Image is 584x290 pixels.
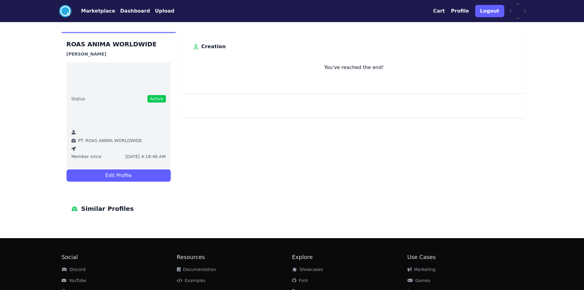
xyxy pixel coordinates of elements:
a: Dashboard [115,7,150,15]
button: Dashboard [120,7,150,15]
button: Marketplace [81,7,115,15]
button: Cart [433,7,445,15]
a: Showcases [292,267,323,272]
p: You've reached the end! [193,64,515,71]
button: Profile [451,7,469,15]
a: Examples [177,278,206,283]
a: Upload [150,7,174,15]
h3: [PERSON_NAME] [67,50,171,58]
a: YouTube [62,278,86,283]
h1: ROAS ANIMA WORLDWIDE [67,39,171,49]
h2: Use Cases [407,253,523,261]
button: Logout [475,5,504,17]
span: Active [147,95,166,102]
h2: Explore [292,253,407,261]
img: profile [510,4,525,18]
a: Logout [475,2,504,20]
h3: Creation [201,42,226,52]
h2: Social [62,253,177,261]
span: [DATE] 4:18:46 AM [125,153,166,160]
span: Similar Profiles [81,204,134,214]
span: Status [71,96,85,102]
a: Fork [292,278,308,283]
a: Discord [62,267,86,272]
span: PT. ROAS ANIMA WORLDWIDE [78,137,142,144]
a: Marketing [407,267,436,272]
a: Games [407,278,430,283]
h2: Resources [177,253,292,261]
a: Documentation [177,267,216,272]
button: Upload [155,7,174,15]
a: Marketplace [71,7,115,15]
span: Member since [71,153,101,160]
button: Edit Profile [67,169,171,182]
